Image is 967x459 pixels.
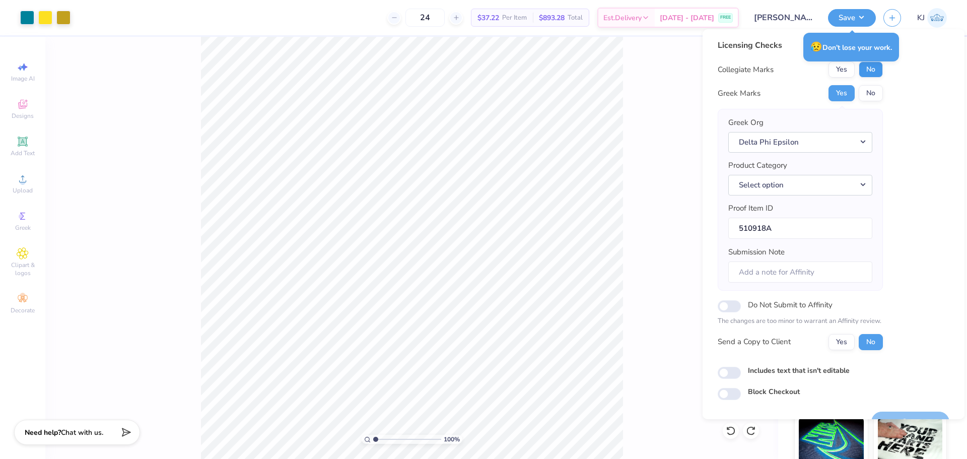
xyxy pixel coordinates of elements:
span: Greek [15,224,31,232]
input: Untitled Design [746,8,820,28]
button: No [859,61,883,78]
div: Send a Copy to Client [718,336,791,348]
strong: Need help? [25,428,61,437]
span: Total [568,13,583,23]
label: Product Category [728,160,787,171]
label: Submission Note [728,246,785,258]
span: Chat with us. [61,428,103,437]
span: Decorate [11,306,35,314]
label: Includes text that isn't editable [748,365,850,376]
input: – – [405,9,445,27]
span: Upload [13,186,33,194]
div: Licensing Checks [718,39,883,51]
span: Add Text [11,149,35,157]
label: Block Checkout [748,386,800,397]
span: Designs [12,112,34,120]
button: Yes [828,61,855,78]
span: Per Item [502,13,527,23]
span: [DATE] - [DATE] [660,13,714,23]
button: Delta Phi Epsilon [728,132,872,153]
button: Yes [828,334,855,350]
span: FREE [720,14,731,21]
button: No [859,334,883,350]
div: Collegiate Marks [718,64,774,76]
span: $37.22 [477,13,499,23]
a: KJ [917,8,947,28]
p: The changes are too minor to warrant an Affinity review. [718,316,883,326]
span: Est. Delivery [603,13,642,23]
span: 😥 [810,40,822,53]
span: 100 % [444,435,460,444]
div: Greek Marks [718,88,761,99]
img: Kendra Jingco [927,8,947,28]
label: Greek Org [728,117,764,128]
span: $893.28 [539,13,565,23]
div: Don’t lose your work. [803,33,899,61]
button: No [859,85,883,101]
span: KJ [917,12,925,24]
span: Image AI [11,75,35,83]
label: Proof Item ID [728,203,773,214]
input: Add a note for Affinity [728,261,872,283]
button: Select option [728,175,872,195]
span: Clipart & logos [5,261,40,277]
button: Save [828,9,876,27]
label: Do Not Submit to Affinity [748,298,833,311]
button: Yes [828,85,855,101]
